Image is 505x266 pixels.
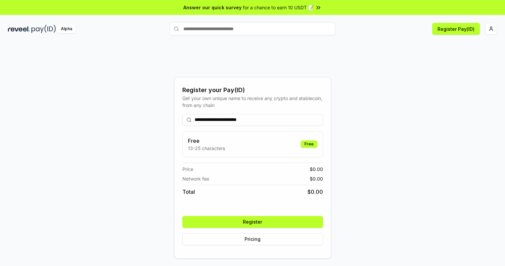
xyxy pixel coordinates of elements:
[182,233,323,245] button: Pricing
[188,137,225,145] h3: Free
[182,216,323,228] button: Register
[310,175,323,182] span: $ 0.00
[182,188,195,196] span: Total
[31,25,56,33] img: pay_id
[301,140,317,148] div: Free
[182,95,323,109] div: Get your own unique name to receive any crypto and stablecoin, from any chain
[182,166,193,173] span: Price
[183,4,242,11] span: Answer our quick survey
[310,166,323,173] span: $ 0.00
[432,23,480,35] button: Register Pay(ID)
[57,25,76,33] div: Alpha
[243,4,314,11] span: for a chance to earn 10 USDT 📝
[307,188,323,196] span: $ 0.00
[182,175,209,182] span: Network fee
[8,25,30,33] img: reveel_dark
[182,85,323,95] div: Register your Pay(ID)
[188,145,225,152] p: 13-25 characters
